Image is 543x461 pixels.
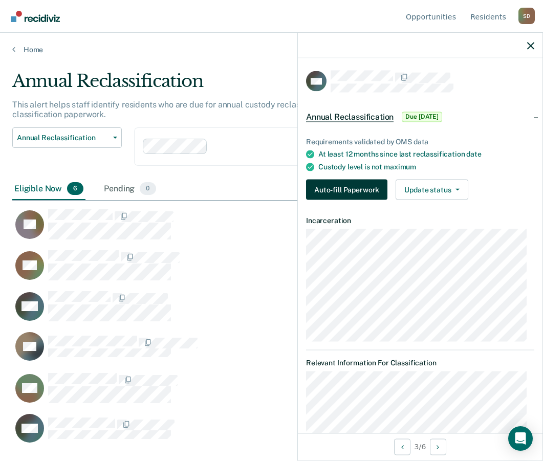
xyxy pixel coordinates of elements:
span: 6 [67,182,83,195]
div: Open Intercom Messenger [508,426,533,451]
a: Home [12,45,531,54]
div: CaseloadOpportunityCell-00618881 [12,291,466,332]
div: Custody level is not [318,163,534,171]
a: Navigate to form link [306,180,392,200]
span: maximum [384,163,416,171]
div: Requirements validated by OMS data [306,137,534,146]
div: CaseloadOpportunityCell-00596623 [12,372,466,413]
div: At least 12 months since last reclassification [318,150,534,159]
div: CaseloadOpportunityCell-00603064 [12,209,466,250]
span: Annual Reclassification [306,112,394,122]
img: Recidiviz [11,11,60,22]
div: 3 / 6 [298,433,542,460]
div: CaseloadOpportunityCell-00390803 [12,250,466,291]
div: CaseloadOpportunityCell-00488391 [12,413,466,454]
div: Annual ReclassificationDue [DATE] [298,100,542,133]
div: Annual Reclassification [12,71,501,100]
div: Pending [102,178,158,201]
button: Auto-fill Paperwork [306,180,387,200]
span: Due [DATE] [402,112,442,122]
button: Previous Opportunity [394,438,410,455]
p: This alert helps staff identify residents who are due for annual custody reclassification and dir... [12,100,497,119]
div: Eligible Now [12,178,85,201]
span: Annual Reclassification [17,134,109,142]
button: Profile dropdown button [518,8,535,24]
span: date [466,150,481,158]
button: Update status [396,180,468,200]
span: 0 [140,182,156,195]
dt: Relevant Information For Classification [306,359,534,367]
div: CaseloadOpportunityCell-00642239 [12,332,466,372]
div: S D [518,8,535,24]
dt: Incarceration [306,216,534,225]
button: Next Opportunity [430,438,446,455]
